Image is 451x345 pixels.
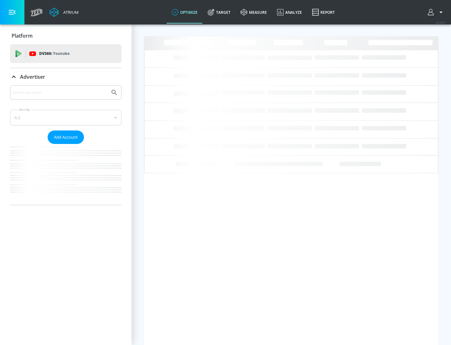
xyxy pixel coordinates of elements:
div: Platform [10,27,122,45]
span: Add Account [54,134,78,141]
div: Advertiser [10,85,122,205]
label: Sort By [18,108,31,112]
div: DV360: Youtube [10,44,122,63]
input: Search by name [13,88,107,97]
p: Platform [12,32,33,39]
div: Atrium [61,9,79,15]
nav: list of Advertiser [10,144,122,205]
a: Atrium [49,8,79,17]
button: Add Account [48,130,84,144]
div: Advertiser [10,68,122,86]
a: Target [203,1,236,24]
span: v 4.24.0 [436,21,445,24]
p: Advertiser [20,73,45,80]
div: A-Z [10,110,122,125]
a: Analyze [272,1,307,24]
a: optimize [167,1,203,24]
a: measure [236,1,272,24]
p: DV360: [39,50,70,57]
a: Report [307,1,340,24]
p: Youtube [53,50,70,57]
